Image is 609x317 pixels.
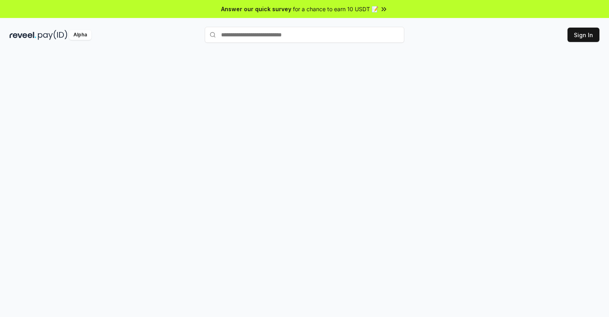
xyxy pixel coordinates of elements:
[69,30,91,40] div: Alpha
[293,5,378,13] span: for a chance to earn 10 USDT 📝
[10,30,36,40] img: reveel_dark
[567,28,599,42] button: Sign In
[221,5,291,13] span: Answer our quick survey
[38,30,67,40] img: pay_id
